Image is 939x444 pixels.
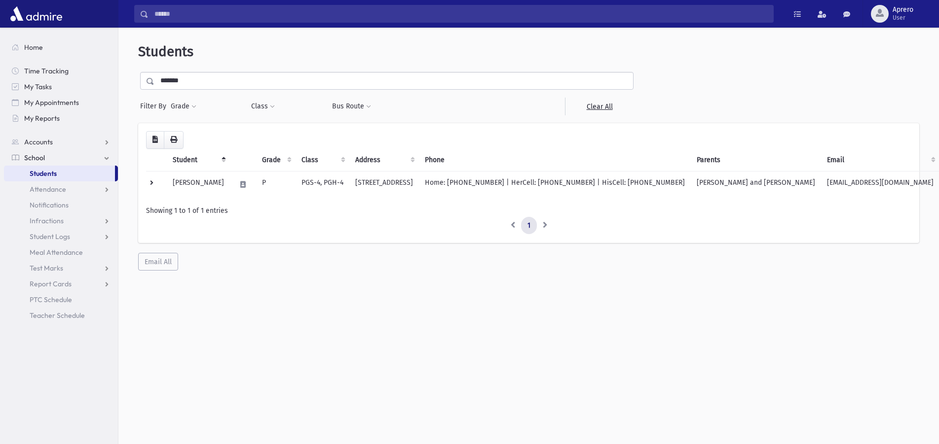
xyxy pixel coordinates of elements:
div: Showing 1 to 1 of 1 entries [146,205,911,216]
span: My Appointments [24,98,79,107]
a: 1 [521,217,537,235]
span: Students [138,43,193,60]
button: CSV [146,131,164,149]
td: P [256,171,296,198]
a: Teacher Schedule [4,307,118,323]
td: [PERSON_NAME] [167,171,230,198]
span: Home [24,43,43,52]
span: Accounts [24,137,53,146]
button: Grade [170,98,197,115]
a: My Tasks [4,79,118,95]
a: School [4,150,118,166]
input: Search [149,5,773,23]
span: My Tasks [24,82,52,91]
span: Meal Attendance [30,248,83,257]
th: Class: activate to sort column ascending [296,149,349,171]
span: Students [30,169,57,178]
span: Notifications [30,201,69,209]
a: Report Cards [4,276,118,292]
a: Students [4,166,115,181]
span: Report Cards [30,279,72,288]
a: Clear All [565,98,634,115]
a: Notifications [4,197,118,213]
a: My Appointments [4,95,118,110]
th: Phone [419,149,691,171]
span: Time Tracking [24,67,69,75]
a: My Reports [4,110,118,126]
a: Infractions [4,213,118,229]
span: Filter By [140,101,170,111]
a: Meal Attendance [4,244,118,260]
span: Student Logs [30,232,70,241]
th: Student: activate to sort column descending [167,149,230,171]
span: Aprero [893,6,913,14]
td: PGS-4, PGH-4 [296,171,349,198]
a: Test Marks [4,260,118,276]
span: Attendance [30,185,66,194]
span: User [893,14,913,22]
td: Home: [PHONE_NUMBER] | HerCell: [PHONE_NUMBER] | HisCell: [PHONE_NUMBER] [419,171,691,198]
span: Test Marks [30,264,63,273]
a: Attendance [4,181,118,197]
span: My Reports [24,114,60,123]
button: Bus Route [332,98,372,115]
th: Parents [691,149,821,171]
a: Student Logs [4,229,118,244]
span: PTC Schedule [30,295,72,304]
td: [STREET_ADDRESS] [349,171,419,198]
th: Address: activate to sort column ascending [349,149,419,171]
button: Print [164,131,184,149]
span: School [24,153,45,162]
th: Grade: activate to sort column ascending [256,149,296,171]
a: Time Tracking [4,63,118,79]
a: Accounts [4,134,118,150]
span: Infractions [30,216,64,225]
button: Class [251,98,275,115]
td: [PERSON_NAME] and [PERSON_NAME] [691,171,821,198]
a: PTC Schedule [4,292,118,307]
button: Email All [138,253,178,271]
a: Home [4,39,118,55]
img: AdmirePro [8,4,65,24]
span: Teacher Schedule [30,311,85,320]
